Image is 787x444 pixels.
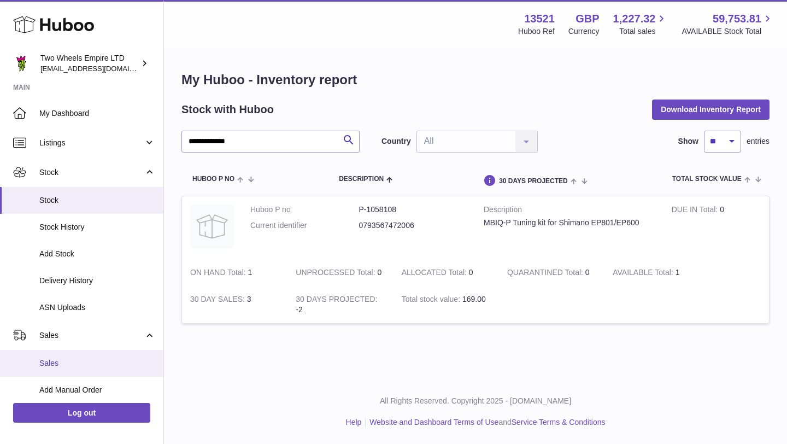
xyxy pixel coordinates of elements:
span: Add Manual Order [39,385,155,395]
div: Huboo Ref [518,26,555,37]
span: 169.00 [462,295,486,303]
button: Download Inventory Report [652,100,770,119]
span: Description [339,176,384,183]
span: 30 DAYS PROJECTED [499,178,568,185]
strong: Total stock value [402,295,462,306]
span: Sales [39,330,144,341]
td: -2 [287,286,393,323]
span: My Dashboard [39,108,155,119]
a: 59,753.81 AVAILABLE Stock Total [682,11,774,37]
strong: 30 DAYS PROJECTED [296,295,377,306]
strong: 13521 [524,11,555,26]
dd: P-1058108 [359,205,468,215]
dt: Huboo P no [250,205,359,215]
td: 0 [663,196,769,259]
strong: UNPROCESSED Total [296,268,377,279]
a: Service Terms & Conditions [512,418,606,427]
strong: DUE IN Total [672,205,720,217]
span: Stock [39,195,155,206]
strong: QUARANTINED Total [507,268,585,279]
span: Total sales [619,26,668,37]
span: Sales [39,358,155,369]
li: and [366,417,605,428]
td: 0 [393,259,499,286]
p: All Rights Reserved. Copyright 2025 - [DOMAIN_NAME] [173,396,778,406]
strong: GBP [575,11,599,26]
strong: ALLOCATED Total [402,268,469,279]
span: Stock History [39,222,155,232]
td: 0 [287,259,393,286]
span: 59,753.81 [713,11,761,26]
td: 1 [604,259,710,286]
span: Stock [39,167,144,178]
label: Country [381,136,411,147]
img: product image [190,205,234,248]
a: 1,227.32 Total sales [613,11,668,37]
span: entries [747,136,770,147]
dt: Current identifier [250,220,359,231]
a: Help [346,418,362,427]
span: 1,227.32 [613,11,656,26]
h2: Stock with Huboo [181,102,274,117]
strong: Description [484,205,655,218]
span: Delivery History [39,276,155,286]
a: Log out [13,403,150,423]
a: Website and Dashboard Terms of Use [369,418,498,427]
div: Currency [568,26,600,37]
dd: 0793567472006 [359,220,468,231]
span: Total stock value [672,176,742,183]
label: Show [678,136,698,147]
span: Add Stock [39,249,155,259]
td: 3 [182,286,287,323]
span: AVAILABLE Stock Total [682,26,774,37]
strong: AVAILABLE Total [613,268,675,279]
img: justas@twowheelsempire.com [13,55,30,72]
span: 0 [585,268,590,277]
div: Two Wheels Empire LTD [40,53,139,74]
strong: 30 DAY SALES [190,295,247,306]
td: 1 [182,259,287,286]
span: Listings [39,138,144,148]
span: ASN Uploads [39,302,155,313]
span: Huboo P no [192,176,234,183]
span: [EMAIL_ADDRESS][DOMAIN_NAME] [40,64,161,73]
div: MBIQ-P Tuning kit for Shimano EP801/EP600 [484,218,655,228]
strong: ON HAND Total [190,268,248,279]
h1: My Huboo - Inventory report [181,71,770,89]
